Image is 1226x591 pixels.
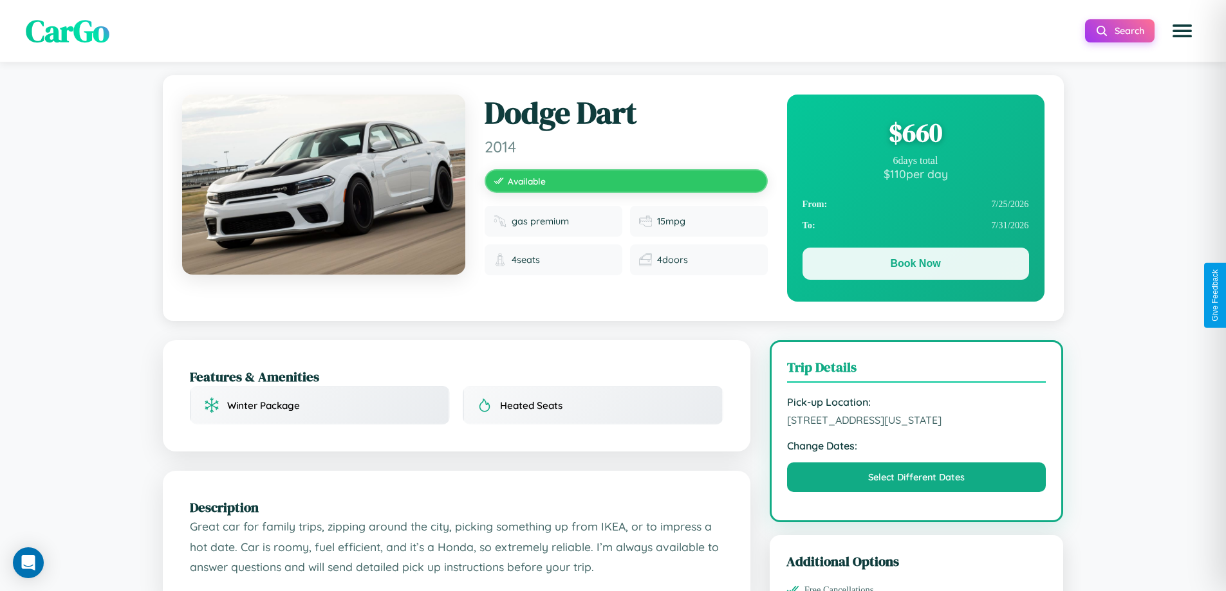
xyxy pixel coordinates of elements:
h2: Features & Amenities [190,367,723,386]
div: 7 / 25 / 2026 [803,194,1029,215]
div: Give Feedback [1211,269,1220,322]
img: Fuel efficiency [639,215,652,228]
span: Winter Package [227,399,300,412]
strong: From: [803,199,828,210]
span: gas premium [512,215,569,227]
span: 15 mpg [657,215,685,227]
div: $ 660 [803,115,1029,150]
strong: Pick-up Location: [787,396,1046,408]
span: 2014 [485,137,768,156]
h3: Additional Options [786,552,1047,570]
img: Dodge Dart 2014 [182,95,465,275]
span: Available [508,176,546,186]
h3: Trip Details [787,358,1046,383]
span: [STREET_ADDRESS][US_STATE] [787,414,1046,426]
button: Book Now [803,248,1029,280]
strong: To: [803,220,815,231]
span: Heated Seats [500,399,562,412]
span: 4 doors [657,254,688,266]
div: Open Intercom Messenger [13,547,44,578]
div: 7 / 31 / 2026 [803,215,1029,236]
span: 4 seats [512,254,540,266]
div: $ 110 per day [803,167,1029,181]
p: Great car for family trips, zipping around the city, picking something up from IKEA, or to impres... [190,516,723,577]
span: CarGo [26,10,109,52]
button: Select Different Dates [787,462,1046,492]
img: Fuel type [494,215,506,228]
h1: Dodge Dart [485,95,768,132]
strong: Change Dates: [787,439,1046,452]
img: Seats [494,253,506,266]
h2: Description [190,498,723,516]
img: Doors [639,253,652,266]
div: 6 days total [803,155,1029,167]
button: Search [1085,19,1155,42]
span: Search [1115,25,1144,37]
button: Open menu [1164,13,1200,49]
